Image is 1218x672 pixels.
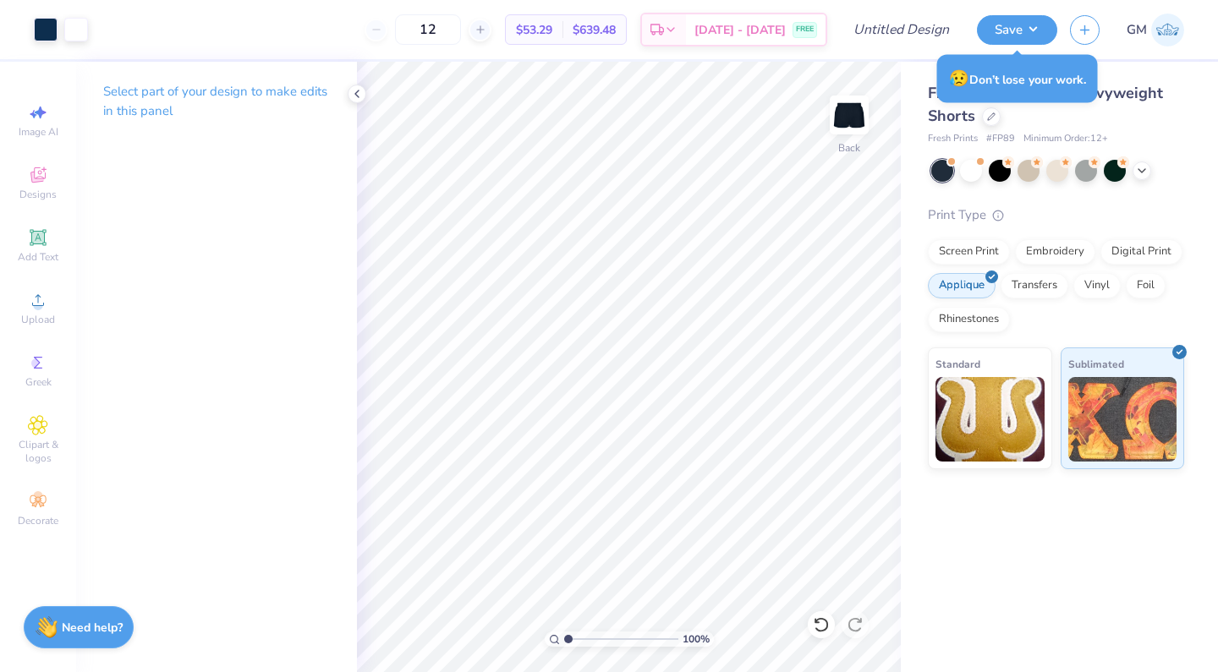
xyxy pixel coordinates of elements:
[796,24,814,36] span: FREE
[928,239,1010,265] div: Screen Print
[1100,239,1182,265] div: Digital Print
[937,55,1098,103] div: Don’t lose your work.
[928,83,1163,126] span: Fresh Prints Miami Heavyweight Shorts
[516,21,552,39] span: $53.29
[21,313,55,326] span: Upload
[1151,14,1184,46] img: Gemma Mowatt
[1068,377,1177,462] img: Sublimated
[928,273,996,298] div: Applique
[18,250,58,264] span: Add Text
[838,140,860,156] div: Back
[832,98,866,132] img: Back
[103,82,330,121] p: Select part of your design to make edits in this panel
[395,14,461,45] input: – –
[1001,273,1068,298] div: Transfers
[1023,132,1108,146] span: Minimum Order: 12 +
[1068,355,1124,373] span: Sublimated
[25,375,52,389] span: Greek
[977,15,1057,45] button: Save
[62,620,123,636] strong: Need help?
[573,21,616,39] span: $639.48
[1127,14,1184,46] a: GM
[840,13,964,46] input: Untitled Design
[935,377,1045,462] img: Standard
[928,205,1184,225] div: Print Type
[986,132,1015,146] span: # FP89
[928,132,978,146] span: Fresh Prints
[19,125,58,139] span: Image AI
[683,631,710,647] span: 100 %
[1126,273,1166,298] div: Foil
[1127,20,1147,40] span: GM
[19,188,57,201] span: Designs
[1015,239,1095,265] div: Embroidery
[8,438,68,465] span: Clipart & logos
[1073,273,1121,298] div: Vinyl
[18,514,58,527] span: Decorate
[694,21,786,39] span: [DATE] - [DATE]
[949,68,969,90] span: 😥
[928,307,1010,332] div: Rhinestones
[935,355,980,373] span: Standard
